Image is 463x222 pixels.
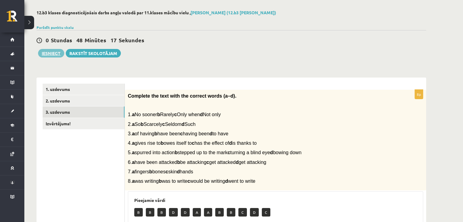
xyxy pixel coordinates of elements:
b: d [225,179,228,184]
b: a [132,112,135,117]
button: Iesniegt [38,49,64,57]
b: b [157,112,160,117]
p: A [204,208,212,217]
b: d [181,122,184,127]
a: 2. uzdevums [43,95,125,106]
b: c [227,150,230,155]
p: B [215,208,224,217]
b: b [161,140,164,146]
b: a [132,150,135,155]
p: 8p [415,89,423,99]
a: [PERSON_NAME] (12.b3 [PERSON_NAME]) [191,10,276,15]
a: Rīgas 1. Tālmācības vidusskola [7,11,24,26]
p: D [181,208,190,217]
b: a [132,131,135,136]
a: Rakstīt skolotājam [66,49,121,57]
b: d [200,112,203,117]
a: 3. uzdevums [43,106,125,118]
p: B [227,208,235,217]
a: Parādīt punktu skalu [37,25,74,30]
span: 17 [110,36,117,43]
p: A [193,208,201,217]
b: a [132,122,135,127]
b: d [270,150,273,155]
b: b [141,122,144,127]
span: Sekundes [119,36,144,43]
span: 6. have been attacked be attacking get attacked get attacking [128,160,266,165]
span: 2. So Scarcely Seldom Such [128,122,195,127]
p: B [157,208,166,217]
span: 7. fingers bones skin hands [128,169,193,174]
span: 48 [76,36,82,43]
b: c [192,140,195,146]
b: b [159,179,162,184]
h3: Pieejamie vārdi [134,198,417,203]
h2: 12.b3 klases diagnosticējošais darbs angļu valodā par 11.klases mācību vielu , [37,10,426,15]
b: d [209,131,212,136]
p: D [169,208,178,217]
b: a [132,140,135,146]
p: B [146,208,154,217]
b: a [132,179,135,184]
b: d [229,140,232,146]
span: 0 [46,36,49,43]
b: b [154,131,157,136]
p: D [250,208,259,217]
span: 1. No sooner Rarely Only when Not only [128,112,221,117]
b: d [236,160,239,165]
a: 1. uzdevums [43,84,125,95]
b: d [177,169,180,174]
b: c [166,169,168,174]
span: 3. of having have been having been to have [128,131,228,136]
span: Minūtes [85,36,106,43]
span: Complete the text with the correct words (a–d). [128,93,237,99]
b: c [162,122,165,127]
p: B [134,208,143,217]
span: 8. was writing was to write would be writing went to write [128,179,255,184]
b: c [180,131,183,136]
a: Izvērtējums! [43,118,125,129]
p: C [262,208,270,217]
b: a [132,169,135,174]
span: 4. gives rise to owes itself to has the effect of is thanks to [128,140,257,146]
span: 5. spurred into action stepped up to the mark turning a blind eye bowing down [128,150,301,155]
b: c [174,112,177,117]
b: c [188,179,190,184]
b: a [132,160,135,165]
b: b [149,169,152,174]
b: b [177,160,180,165]
b: c [206,160,209,165]
p: C [238,208,247,217]
b: b [175,150,178,155]
span: Stundas [51,36,72,43]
